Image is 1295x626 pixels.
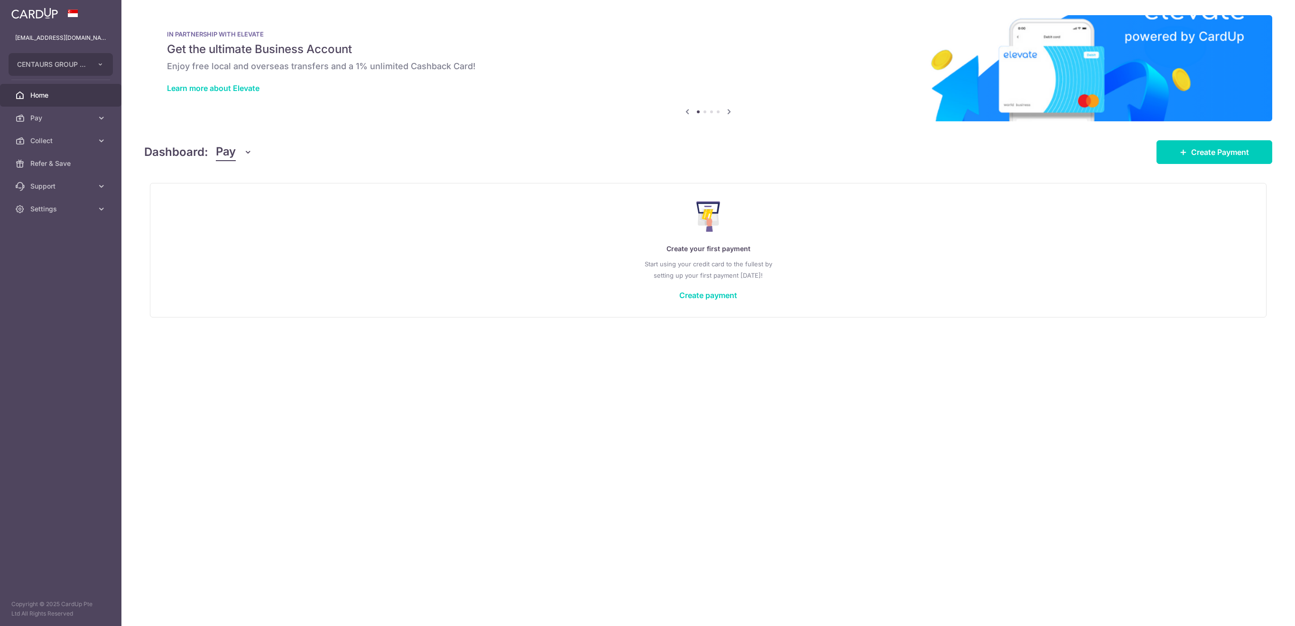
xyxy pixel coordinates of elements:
a: Learn more about Elevate [167,83,259,93]
span: Pay [216,143,236,161]
p: IN PARTNERSHIP WITH ELEVATE [167,30,1249,38]
span: Create Payment [1191,146,1249,158]
h4: Dashboard: [144,144,208,161]
h5: Get the ultimate Business Account [167,42,1249,57]
img: CardUp [11,8,58,19]
span: Refer & Save [30,159,93,168]
img: Renovation banner [144,15,1272,121]
span: Settings [30,204,93,214]
span: Collect [30,136,93,145]
button: Pay [216,143,252,161]
h6: Enjoy free local and overseas transfers and a 1% unlimited Cashback Card! [167,61,1249,72]
span: Home [30,91,93,100]
a: Create payment [679,290,737,300]
p: Create your first payment [169,243,1247,254]
p: Start using your credit card to the fullest by setting up your first payment [DATE]! [169,258,1247,281]
button: CENTAURS GROUP PRIVATE LIMITED [9,53,113,76]
span: Pay [30,113,93,123]
a: Create Payment [1156,140,1272,164]
span: Support [30,181,93,191]
span: CENTAURS GROUP PRIVATE LIMITED [17,60,87,69]
p: [EMAIL_ADDRESS][DOMAIN_NAME] [15,33,106,43]
img: Make Payment [696,201,721,232]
